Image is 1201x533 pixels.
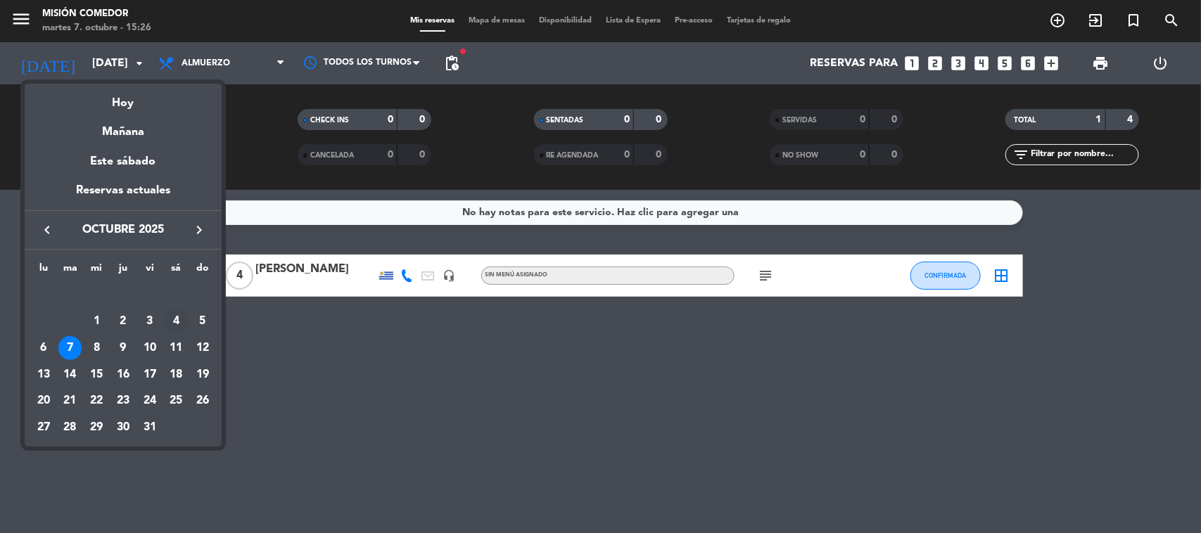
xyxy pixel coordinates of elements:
div: 13 [32,363,56,387]
td: 28 de octubre de 2025 [57,414,84,441]
button: keyboard_arrow_right [186,221,212,239]
div: 4 [164,309,188,333]
td: 22 de octubre de 2025 [83,388,110,415]
i: keyboard_arrow_left [39,221,56,238]
td: 10 de octubre de 2025 [136,335,163,361]
div: 8 [84,336,108,360]
td: 23 de octubre de 2025 [110,388,136,415]
div: 17 [138,363,162,387]
td: 1 de octubre de 2025 [83,308,110,335]
div: 14 [58,363,82,387]
td: 8 de octubre de 2025 [83,335,110,361]
div: 20 [32,389,56,413]
td: 25 de octubre de 2025 [163,388,190,415]
div: 16 [111,363,135,387]
div: 26 [191,389,215,413]
div: 3 [138,309,162,333]
td: 9 de octubre de 2025 [110,335,136,361]
div: 9 [111,336,135,360]
div: Hoy [25,84,222,113]
td: 12 de octubre de 2025 [189,335,216,361]
span: octubre 2025 [60,221,186,239]
div: 28 [58,416,82,439]
div: 6 [32,336,56,360]
td: 27 de octubre de 2025 [30,414,57,441]
th: martes [57,260,84,282]
th: domingo [189,260,216,282]
td: 11 de octubre de 2025 [163,335,190,361]
td: OCT. [30,282,216,309]
div: 23 [111,389,135,413]
th: miércoles [83,260,110,282]
td: 14 de octubre de 2025 [57,361,84,388]
td: 17 de octubre de 2025 [136,361,163,388]
div: 31 [138,416,162,439]
td: 30 de octubre de 2025 [110,414,136,441]
div: 11 [164,336,188,360]
td: 18 de octubre de 2025 [163,361,190,388]
td: 3 de octubre de 2025 [136,308,163,335]
div: 18 [164,363,188,387]
th: lunes [30,260,57,282]
td: 19 de octubre de 2025 [189,361,216,388]
div: 12 [191,336,215,360]
div: 10 [138,336,162,360]
td: 16 de octubre de 2025 [110,361,136,388]
div: Reservas actuales [25,181,222,210]
td: 7 de octubre de 2025 [57,335,84,361]
td: 4 de octubre de 2025 [163,308,190,335]
td: 15 de octubre de 2025 [83,361,110,388]
td: 13 de octubre de 2025 [30,361,57,388]
td: 2 de octubre de 2025 [110,308,136,335]
div: 27 [32,416,56,439]
div: 21 [58,389,82,413]
div: 2 [111,309,135,333]
td: 21 de octubre de 2025 [57,388,84,415]
div: 30 [111,416,135,439]
div: 7 [58,336,82,360]
th: jueves [110,260,136,282]
td: 26 de octubre de 2025 [189,388,216,415]
td: 29 de octubre de 2025 [83,414,110,441]
div: 24 [138,389,162,413]
div: 15 [84,363,108,387]
div: Mañana [25,113,222,141]
td: 31 de octubre de 2025 [136,414,163,441]
div: Este sábado [25,142,222,181]
i: keyboard_arrow_right [191,221,208,238]
div: 22 [84,389,108,413]
td: 5 de octubre de 2025 [189,308,216,335]
th: sábado [163,260,190,282]
td: 24 de octubre de 2025 [136,388,163,415]
div: 25 [164,389,188,413]
div: 1 [84,309,108,333]
div: 29 [84,416,108,439]
th: viernes [136,260,163,282]
div: 5 [191,309,215,333]
div: 19 [191,363,215,387]
td: 20 de octubre de 2025 [30,388,57,415]
button: keyboard_arrow_left [34,221,60,239]
td: 6 de octubre de 2025 [30,335,57,361]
